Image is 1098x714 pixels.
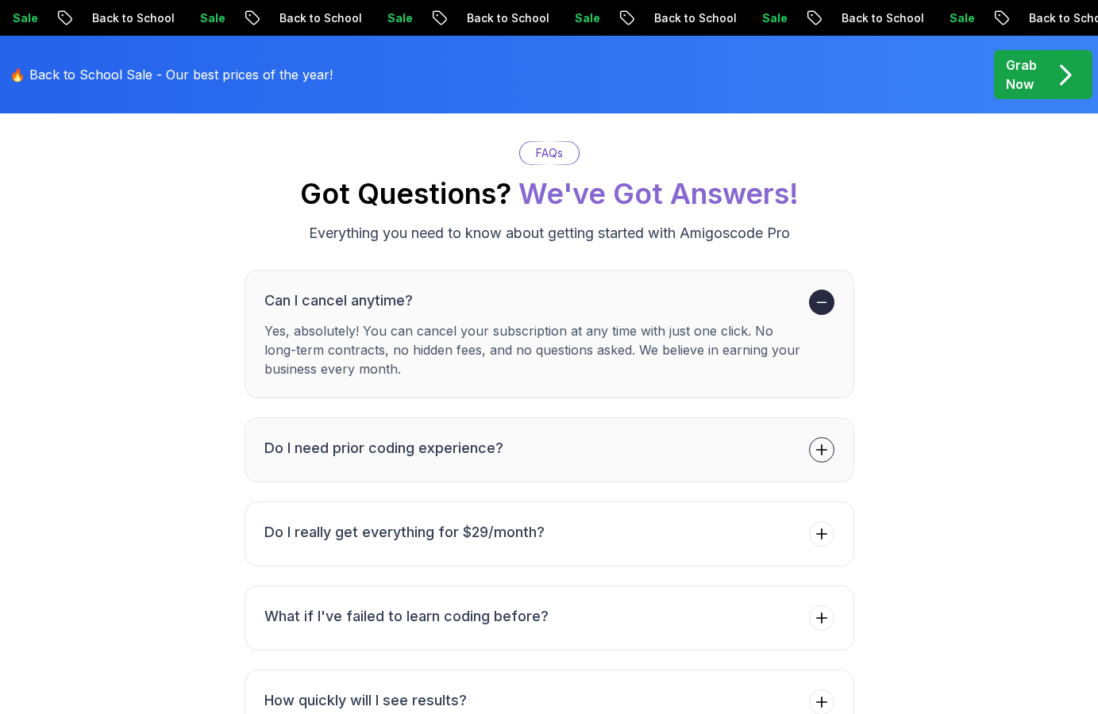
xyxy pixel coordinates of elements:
[743,10,794,26] p: Sale
[448,10,556,26] p: Back to School
[260,10,368,26] p: Back to School
[73,10,181,26] p: Back to School
[245,417,854,482] button: Do I need prior coding experience?
[245,585,854,651] button: What if I've failed to learn coding before?
[245,501,854,566] button: Do I really get everything for $29/month?
[10,65,333,84] p: 🔥 Back to School Sale - Our best prices of the year!
[536,145,563,161] p: FAQs
[264,437,503,459] h3: Do I need prior coding experience?
[556,10,607,26] p: Sale
[368,10,419,26] p: Sale
[309,222,790,244] p: Everything you need to know about getting started with Amigoscode Pro
[1006,56,1037,94] p: Grab Now
[300,178,799,209] h2: Got Questions?
[635,10,743,26] p: Back to School
[930,10,981,26] p: Sale
[823,10,930,26] p: Back to School
[264,689,467,712] h3: How quickly will I see results?
[518,176,799,211] span: We've Got Answers!
[264,290,803,312] h3: Can I cancel anytime?
[264,321,803,378] p: Yes, absolutely! You can cancel your subscription at any time with just one click. No long-term c...
[264,605,549,628] h3: What if I've failed to learn coding before?
[264,521,545,543] h3: Do I really get everything for $29/month?
[245,270,854,398] button: Can I cancel anytime?Yes, absolutely! You can cancel your subscription at any time with just one ...
[181,10,232,26] p: Sale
